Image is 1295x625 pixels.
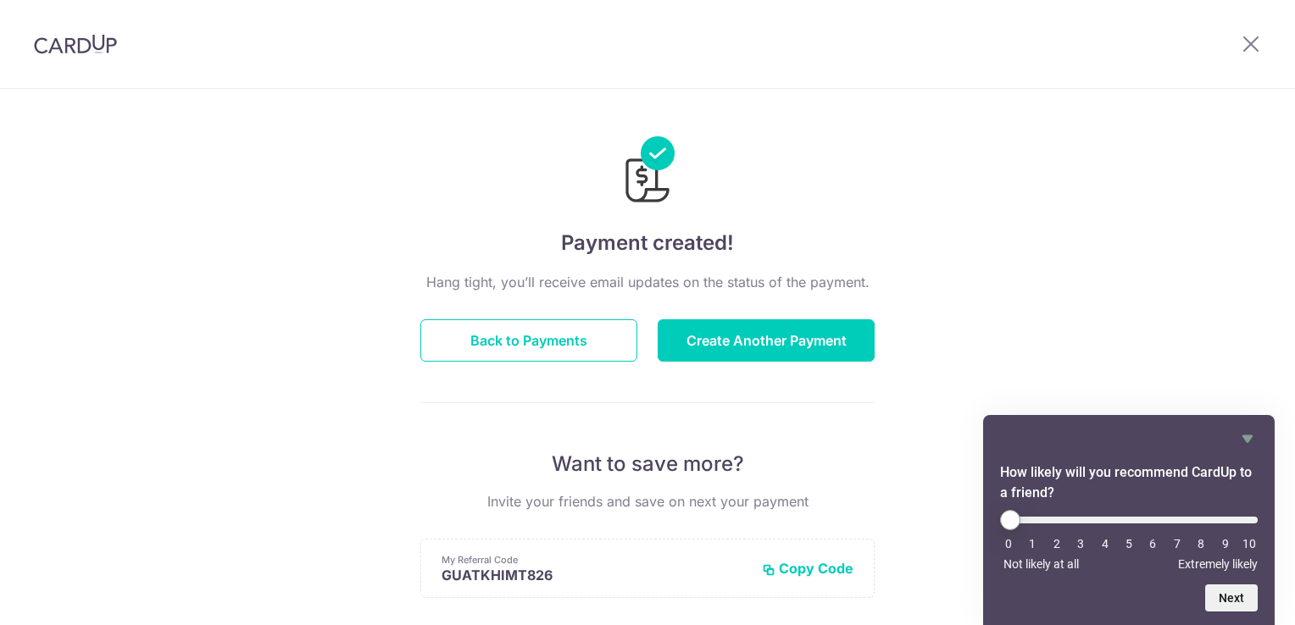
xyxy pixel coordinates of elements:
[1048,537,1065,550] li: 2
[1000,510,1258,571] div: How likely will you recommend CardUp to a friend? Select an option from 0 to 10, with 0 being Not...
[34,34,117,54] img: CardUp
[1097,537,1114,550] li: 4
[420,272,875,292] p: Hang tight, you’ll receive email updates on the status of the payment.
[658,319,875,362] button: Create Another Payment
[420,491,875,512] p: Invite your friends and save on next your payment
[1178,557,1258,571] span: Extremely likely
[1237,429,1258,449] button: Hide survey
[1000,429,1258,611] div: How likely will you recommend CardUp to a friend? Select an option from 0 to 10, with 0 being Not...
[1120,537,1137,550] li: 5
[1072,537,1089,550] li: 3
[1241,537,1258,550] li: 10
[1000,537,1017,550] li: 0
[420,451,875,478] p: Want to save more?
[1003,557,1079,571] span: Not likely at all
[762,560,853,577] button: Copy Code
[1205,584,1258,611] button: Next question
[1144,537,1161,550] li: 6
[1024,537,1041,550] li: 1
[1169,537,1186,550] li: 7
[420,319,637,362] button: Back to Payments
[1192,537,1209,550] li: 8
[620,136,675,207] img: Payments
[442,567,748,584] p: GUATKHIMT826
[420,228,875,258] h4: Payment created!
[442,553,748,567] p: My Referral Code
[1217,537,1234,550] li: 9
[1000,462,1258,503] h2: How likely will you recommend CardUp to a friend? Select an option from 0 to 10, with 0 being Not...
